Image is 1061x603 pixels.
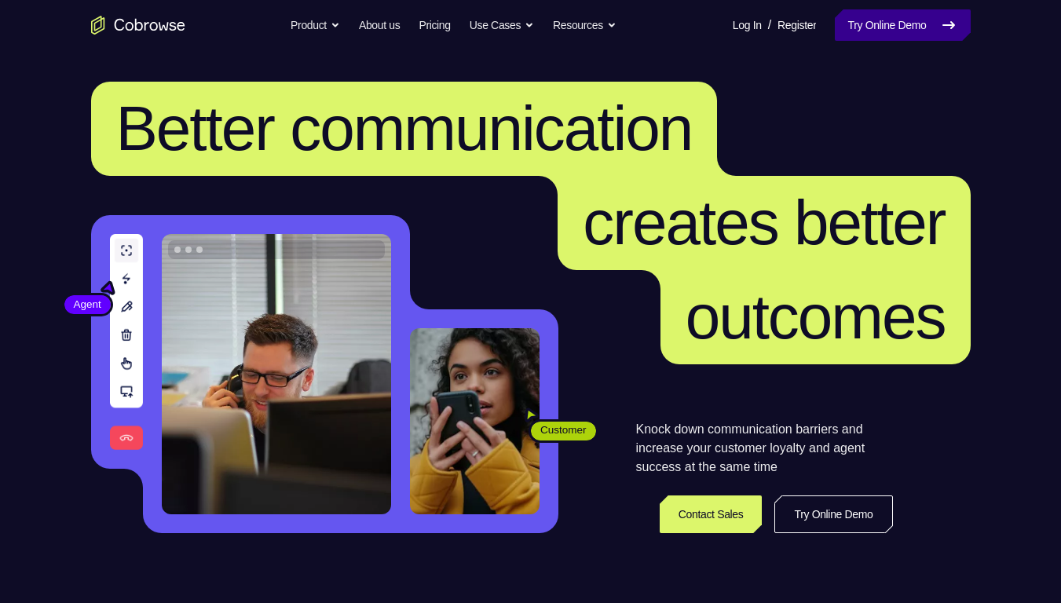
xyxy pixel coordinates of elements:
[162,234,391,514] img: A customer support agent talking on the phone
[733,9,762,41] a: Log In
[835,9,970,41] a: Try Online Demo
[660,495,763,533] a: Contact Sales
[636,420,893,477] p: Knock down communication barriers and increase your customer loyalty and agent success at the sam...
[768,16,771,35] span: /
[583,188,945,258] span: creates better
[91,16,185,35] a: Go to the home page
[686,282,946,352] span: outcomes
[470,9,534,41] button: Use Cases
[410,328,540,514] img: A customer holding their phone
[359,9,400,41] a: About us
[116,93,693,163] span: Better communication
[553,9,616,41] button: Resources
[774,495,892,533] a: Try Online Demo
[291,9,340,41] button: Product
[777,9,816,41] a: Register
[419,9,450,41] a: Pricing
